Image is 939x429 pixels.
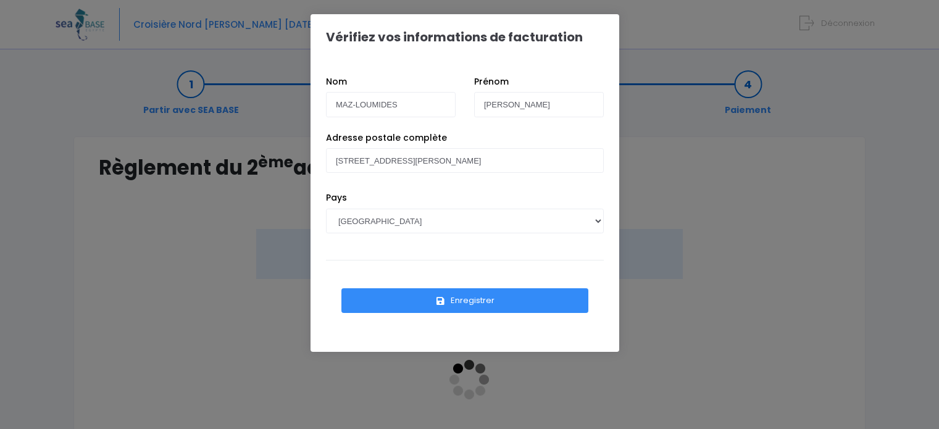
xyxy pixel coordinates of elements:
label: Adresse postale complète [326,131,447,144]
label: Pays [326,191,347,204]
h1: Vérifiez vos informations de facturation [326,30,583,44]
label: Prénom [474,75,509,88]
label: Nom [326,75,347,88]
button: Enregistrer [341,288,588,313]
